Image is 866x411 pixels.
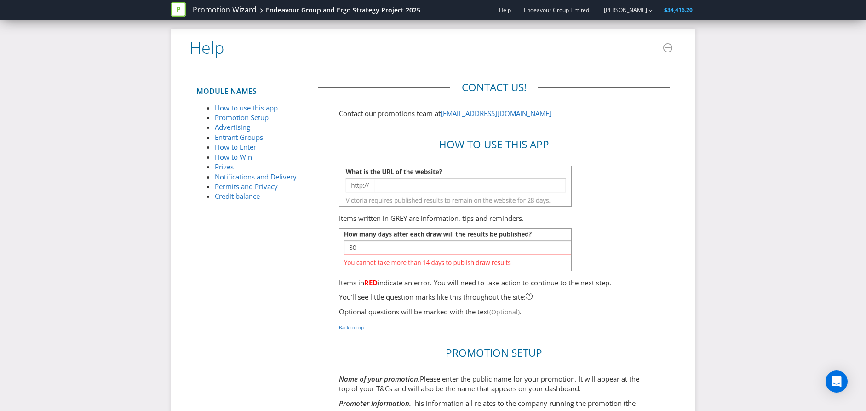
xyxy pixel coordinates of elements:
[339,399,411,408] em: Promoter information.
[339,166,572,207] img: jfzXqmYjQPAAAAABJRU5ErkJggg==
[215,191,260,201] a: Credit balance
[339,109,441,118] span: Contact our promotions team at
[595,6,647,14] a: [PERSON_NAME]
[450,80,538,95] legend: Contact Us!
[524,6,589,14] span: Endeavour Group Limited
[520,307,522,316] span: .
[339,307,489,316] span: Optional questions will be marked with the text
[339,374,639,393] span: Please enter the public name for your promotion. It will appear at the top of your T&Cs and will ...
[499,6,511,14] a: Help
[339,374,420,383] em: Name of your promotion.
[489,307,520,316] span: (Optional)
[215,113,269,122] a: Promotion Setup
[364,278,378,287] strong: RED
[664,6,693,14] span: $34,416.20
[215,172,297,181] a: Notifications and Delivery
[339,214,649,223] p: Items written in GREY are information, tips and reminders.
[339,324,364,330] a: Back to top
[215,162,234,171] a: Prizes
[215,142,256,151] a: How to Enter
[189,39,224,57] h3: Help
[339,278,364,287] span: Items in
[378,278,611,287] span: indicate an error. You will need to take action to continue to the next step.
[427,137,561,152] legend: How to use this app
[215,182,278,191] a: Permits and Privacy
[215,152,252,162] a: How to Win
[434,346,554,360] legend: Promotion Setup
[215,133,263,142] a: Entrant Groups
[266,6,420,15] div: Endeavour Group and Ergo Strategy Project 2025
[215,103,278,112] a: How to use this app
[215,122,250,132] a: Advertising
[441,109,551,118] a: [EMAIL_ADDRESS][DOMAIN_NAME]
[196,87,304,96] h4: Module Names
[826,370,848,393] div: Open Intercom Messenger
[193,5,257,15] a: Promotion Wizard
[339,292,526,301] span: You’ll see little question marks like this throughout the site:
[339,228,572,271] img: wO5kCVFT+UQlgAAAABJRU5ErkJggg==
